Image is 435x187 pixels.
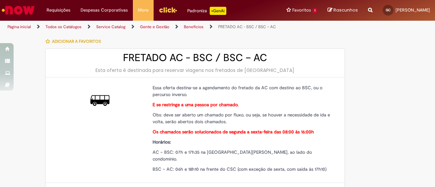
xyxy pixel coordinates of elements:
button: Adicionar a Favoritos [45,34,105,49]
a: Gente e Gestão [140,24,169,30]
span: Despesas Corporativas [81,7,128,14]
span: [PERSON_NAME] [396,7,430,13]
span: GC [386,8,390,12]
div: Padroniza [187,7,226,15]
span: AC – BSC: 07h e 17h35 na [GEOGRAPHIC_DATA][PERSON_NAME], ao lado do condomínio. [153,149,312,162]
strong: E se restringe a uma pessoa por chamado. [153,102,239,108]
span: BSC – AC: 06h e 18h10 na frente do CSC (com exceção de sexta, com saída às 17h10) [153,166,327,172]
img: FRETADO AC - BSC / BSC – AC [90,91,109,110]
a: FRETADO AC - BSC / BSC – AC [218,24,276,30]
span: Rascunhos [333,7,358,13]
a: Página inicial [7,24,31,30]
a: Todos os Catálogos [46,24,82,30]
span: Obs: deve ser aberto um chamado por fluxo, ou seja, se houver a necessidade de ida e volta, serão... [153,112,330,125]
a: Benefícios [184,24,204,30]
a: Service Catalog [96,24,125,30]
ul: Trilhas de página [5,21,285,33]
span: Favoritos [292,7,311,14]
div: Esta oferta é destinada para reservar viagens nos fretados de [GEOGRAPHIC_DATA] [52,67,338,74]
strong: Horários: [153,139,171,145]
span: 1 [312,8,317,14]
p: +GenAi [210,7,226,15]
img: ServiceNow [1,3,36,17]
img: click_logo_yellow_360x200.png [159,5,177,15]
span: Essa oferta destina-se a agendamento do fretado da AC com destino ao BSC, ou o percurso inverso. [153,85,323,97]
h2: FRETADO AC - BSC / BSC – AC [52,52,338,63]
a: Rascunhos [328,7,358,14]
span: Requisições [47,7,70,14]
span: Adicionar a Favoritos [52,39,101,44]
strong: Os chamados serão solucionados de segunda a sexta-feira das 08:00 às 16:00h [153,129,314,135]
span: More [138,7,149,14]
